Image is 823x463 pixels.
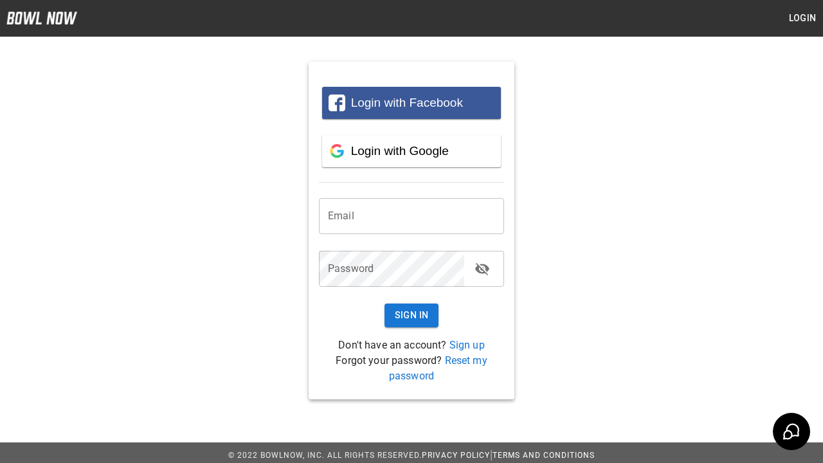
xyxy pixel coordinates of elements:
[322,135,501,167] button: Login with Google
[422,451,490,460] a: Privacy Policy
[493,451,595,460] a: Terms and Conditions
[351,144,449,158] span: Login with Google
[384,304,439,327] button: Sign In
[351,96,463,109] span: Login with Facebook
[389,354,487,382] a: Reset my password
[322,87,501,119] button: Login with Facebook
[469,256,495,282] button: toggle password visibility
[782,6,823,30] button: Login
[319,338,504,353] p: Don't have an account?
[319,353,504,384] p: Forgot your password?
[6,12,77,24] img: logo
[449,339,485,351] a: Sign up
[228,451,422,460] span: © 2022 BowlNow, Inc. All Rights Reserved.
